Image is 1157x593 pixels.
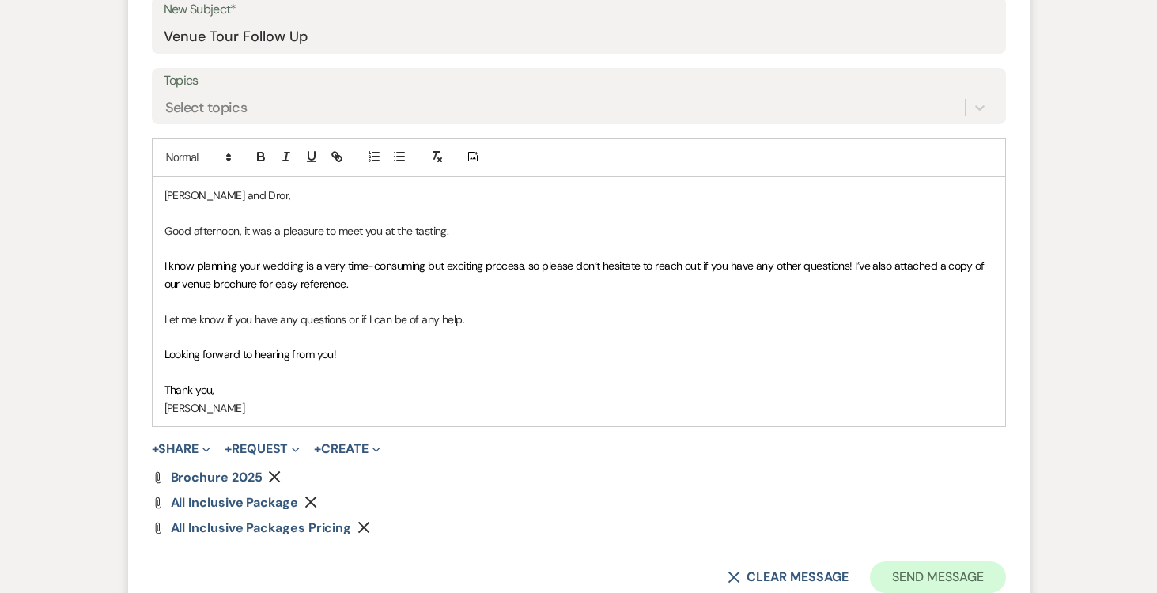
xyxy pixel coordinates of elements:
[225,443,232,455] span: +
[171,471,263,484] a: Brochure 2025
[314,443,380,455] button: Create
[728,571,848,584] button: Clear message
[171,494,298,511] span: All Inclusive Package
[164,347,337,361] span: Looking forward to hearing from you!
[164,383,214,397] span: Thank you,
[171,519,352,536] span: All Inclusive Packages Pricing
[152,443,159,455] span: +
[164,70,994,93] label: Topics
[164,222,993,240] p: Good afternoon, it was a pleasure to meet you at the tasting.
[314,443,321,455] span: +
[171,522,352,534] a: All Inclusive Packages Pricing
[164,187,993,204] p: [PERSON_NAME] and Dror,
[152,443,211,455] button: Share
[164,399,993,417] p: [PERSON_NAME]
[164,259,987,290] span: I know planning your wedding is a very time-consuming but exciting process, so please don’t hesit...
[171,469,263,485] span: Brochure 2025
[164,311,993,328] p: Let me know if you have any questions or if I can be of any help.
[171,497,298,509] a: All Inclusive Package
[870,561,1005,593] button: Send Message
[165,96,248,118] div: Select topics
[225,443,300,455] button: Request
